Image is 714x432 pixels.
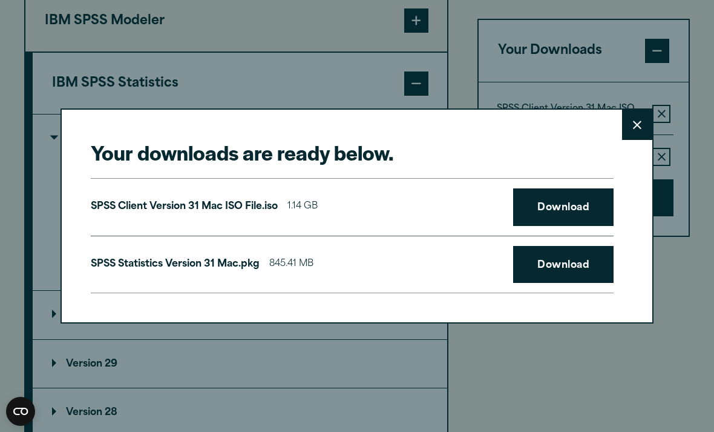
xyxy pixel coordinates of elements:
[287,198,318,216] span: 1.14 GB
[91,198,278,216] p: SPSS Client Version 31 Mac ISO File.iso
[91,256,260,273] p: SPSS Statistics Version 31 Mac.pkg
[6,397,35,426] button: Open CMP widget
[513,188,614,226] a: Download
[513,246,614,284] a: Download
[91,139,614,166] h2: Your downloads are ready below.
[269,256,313,273] span: 845.41 MB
